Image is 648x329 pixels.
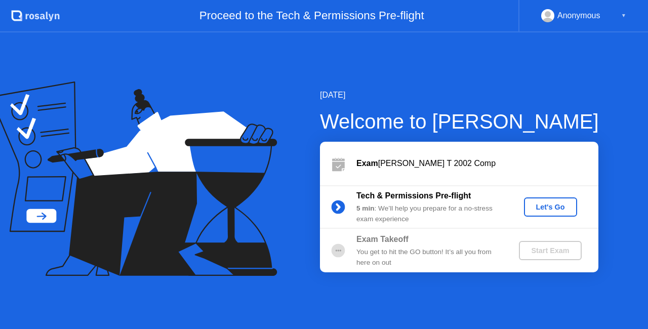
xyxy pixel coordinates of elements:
div: You get to hit the GO button! It’s all you from here on out [356,247,502,268]
b: Tech & Permissions Pre-flight [356,191,471,200]
div: [DATE] [320,89,599,101]
button: Let's Go [524,197,577,217]
div: ▼ [621,9,626,22]
div: Welcome to [PERSON_NAME] [320,106,599,137]
button: Start Exam [519,241,581,260]
div: [PERSON_NAME] T 2002 Comp [356,157,598,170]
div: Start Exam [523,246,577,255]
b: Exam Takeoff [356,235,409,243]
b: Exam [356,159,378,168]
div: : We’ll help you prepare for a no-stress exam experience [356,203,502,224]
div: Let's Go [528,203,573,211]
b: 5 min [356,204,375,212]
div: Anonymous [557,9,600,22]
